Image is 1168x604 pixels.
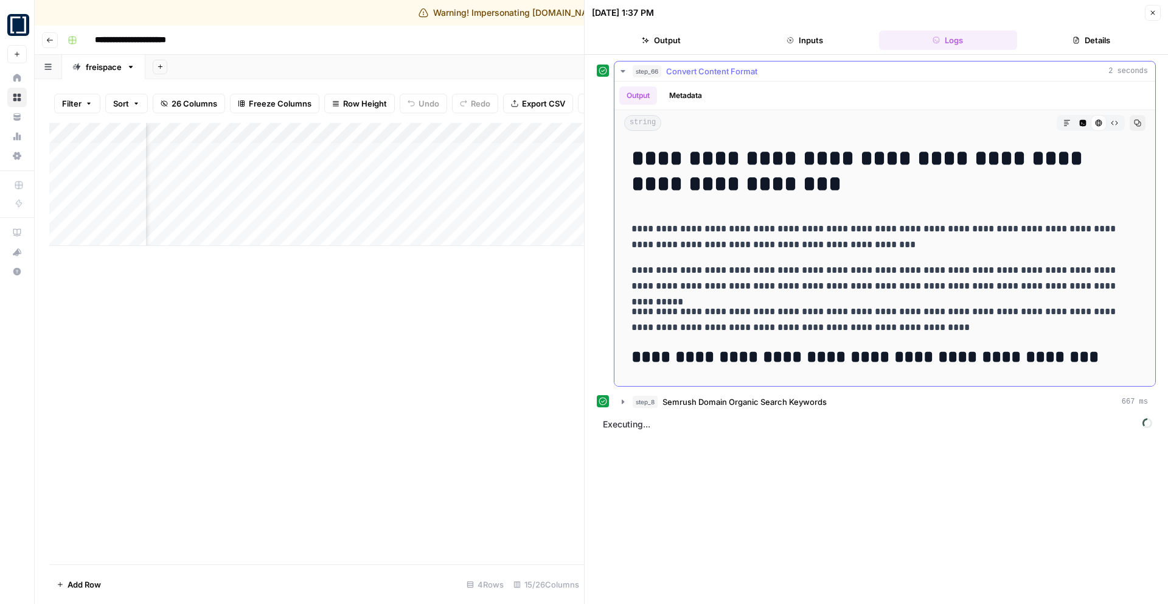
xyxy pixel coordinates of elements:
[624,115,661,131] span: string
[7,242,27,262] button: What's new?
[7,127,27,146] a: Usage
[1022,30,1161,50] button: Details
[400,94,447,113] button: Undo
[7,262,27,281] button: Help + Support
[62,97,82,110] span: Filter
[54,94,100,113] button: Filter
[614,82,1155,386] div: 2 seconds
[619,86,657,105] button: Output
[343,97,387,110] span: Row Height
[419,7,750,19] div: Warning! Impersonating [DOMAIN_NAME][EMAIL_ADDRESS][DOMAIN_NAME]
[68,578,101,591] span: Add Row
[105,94,148,113] button: Sort
[172,97,217,110] span: 26 Columns
[7,10,27,40] button: Workspace: freispace
[633,396,658,408] span: step_8
[522,97,565,110] span: Export CSV
[7,107,27,127] a: Your Data
[509,575,584,594] div: 15/26 Columns
[599,415,1156,434] span: Executing...
[592,7,654,19] div: [DATE] 1:37 PM
[633,65,661,77] span: step_66
[666,65,757,77] span: Convert Content Format
[614,61,1155,81] button: 2 seconds
[1108,66,1148,77] span: 2 seconds
[7,146,27,166] a: Settings
[230,94,319,113] button: Freeze Columns
[113,97,129,110] span: Sort
[1122,396,1148,407] span: 667 ms
[7,88,27,107] a: Browse
[8,243,26,261] div: What's new?
[153,94,225,113] button: 26 Columns
[879,30,1018,50] button: Logs
[86,61,122,73] div: freispace
[471,97,490,110] span: Redo
[614,392,1155,412] button: 667 ms
[249,97,311,110] span: Freeze Columns
[49,575,108,594] button: Add Row
[735,30,874,50] button: Inputs
[662,86,709,105] button: Metadata
[419,97,439,110] span: Undo
[7,14,29,36] img: freispace Logo
[503,94,573,113] button: Export CSV
[662,396,827,408] span: Semrush Domain Organic Search Keywords
[592,30,731,50] button: Output
[7,223,27,242] a: AirOps Academy
[7,68,27,88] a: Home
[324,94,395,113] button: Row Height
[62,55,145,79] a: freispace
[462,575,509,594] div: 4 Rows
[452,94,498,113] button: Redo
